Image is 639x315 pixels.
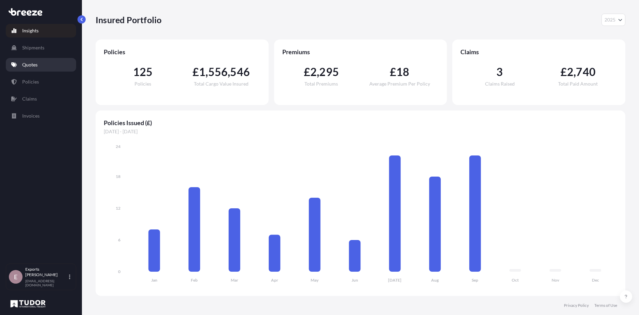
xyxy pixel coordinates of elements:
[199,66,205,77] span: 1
[431,277,439,283] tspan: Aug
[6,109,76,123] a: Invoices
[564,303,589,308] a: Privacy Policy
[104,119,617,127] span: Policies Issued (£)
[317,66,319,77] span: ,
[194,81,248,86] span: Total Cargo Value Insured
[230,66,250,77] span: 546
[390,66,396,77] span: £
[310,66,317,77] span: 2
[567,66,573,77] span: 2
[496,66,503,77] span: 3
[22,95,37,102] p: Claims
[369,81,430,86] span: Average Premium Per Policy
[311,277,319,283] tspan: May
[134,81,151,86] span: Policies
[9,298,47,309] img: organization-logo
[558,81,598,86] span: Total Paid Amount
[460,48,617,56] span: Claims
[472,277,478,283] tspan: Sep
[6,58,76,72] a: Quotes
[6,92,76,106] a: Claims
[605,16,615,23] span: 2025
[6,41,76,55] a: Shipments
[22,112,40,119] p: Invoices
[104,48,260,56] span: Policies
[560,66,567,77] span: £
[22,61,38,68] p: Quotes
[485,81,515,86] span: Claims Raised
[22,44,44,51] p: Shipments
[22,78,39,85] p: Policies
[205,66,208,77] span: ,
[151,277,157,283] tspan: Jan
[231,277,238,283] tspan: Mar
[282,48,439,56] span: Premiums
[96,14,161,25] p: Insured Portfolio
[576,66,596,77] span: 740
[304,81,338,86] span: Total Premiums
[118,237,120,242] tspan: 6
[319,66,339,77] span: 295
[133,66,153,77] span: 125
[22,27,39,34] p: Insights
[388,277,401,283] tspan: [DATE]
[191,277,198,283] tspan: Feb
[352,277,358,283] tspan: Jun
[396,66,409,77] span: 18
[193,66,199,77] span: £
[594,303,617,308] a: Terms of Use
[6,75,76,89] a: Policies
[512,277,519,283] tspan: Oct
[208,66,228,77] span: 556
[601,14,625,26] button: Year Selector
[552,277,559,283] tspan: Nov
[25,279,68,287] p: [EMAIL_ADDRESS][DOMAIN_NAME]
[228,66,230,77] span: ,
[592,277,599,283] tspan: Dec
[118,269,120,274] tspan: 0
[104,128,617,135] span: [DATE] - [DATE]
[25,267,68,277] p: Exports [PERSON_NAME]
[271,277,278,283] tspan: Apr
[116,206,120,211] tspan: 12
[116,174,120,179] tspan: 18
[304,66,310,77] span: £
[14,273,17,280] span: E
[6,24,76,37] a: Insights
[116,144,120,149] tspan: 24
[573,66,576,77] span: ,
